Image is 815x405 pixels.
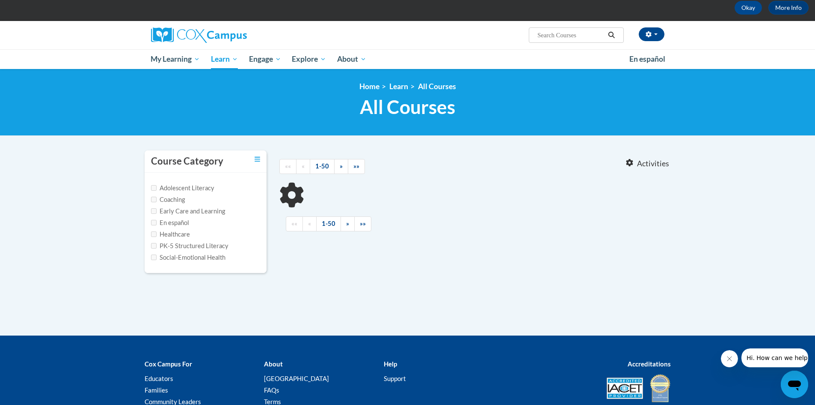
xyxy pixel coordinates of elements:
a: Previous [302,216,317,231]
label: Adolescent Literacy [151,183,214,193]
div: Main menu [138,49,677,69]
span: «« [291,220,297,227]
label: Coaching [151,195,185,204]
a: Educators [145,375,173,382]
a: Next [341,216,355,231]
input: Search Courses [536,30,605,40]
a: En español [624,50,671,68]
input: Checkbox for Options [151,220,157,225]
input: Checkbox for Options [151,197,157,202]
button: Search [605,30,618,40]
img: Accredited IACET® Provider [607,378,643,399]
span: » [346,220,349,227]
h3: Course Category [151,155,223,168]
span: »» [353,162,359,170]
iframe: Message from company [741,348,808,367]
input: Checkbox for Options [151,185,157,191]
a: Previous [296,159,310,174]
a: Learn [205,49,243,69]
img: Cox Campus [151,27,247,43]
input: Checkbox for Options [151,231,157,237]
a: Explore [286,49,332,69]
a: All Courses [418,82,456,91]
b: Cox Campus For [145,360,192,368]
span: About [337,54,366,64]
label: Healthcare [151,230,190,239]
span: « [308,220,311,227]
a: Learn [389,82,408,91]
iframe: Close message [721,350,738,367]
span: Learn [211,54,238,64]
span: «« [285,162,291,170]
a: End [348,159,365,174]
span: Hi. How can we help? [5,6,69,13]
span: Engage [249,54,281,64]
input: Checkbox for Options [151,208,157,214]
a: 1-50 [316,216,341,231]
iframe: Button to launch messaging window [781,371,808,398]
b: About [264,360,283,368]
a: Families [145,386,168,394]
a: Home [359,82,379,91]
span: All Courses [360,96,455,118]
span: En español [629,54,665,63]
span: « [302,162,305,170]
span: »» [360,220,366,227]
a: [GEOGRAPHIC_DATA] [264,375,329,382]
label: PK-5 Structured Literacy [151,241,228,251]
span: My Learning [151,54,200,64]
a: 1-50 [310,159,335,174]
label: Social-Emotional Health [151,253,225,262]
button: Okay [735,1,762,15]
span: Explore [292,54,326,64]
a: More Info [768,1,809,15]
a: Cox Campus [151,27,314,43]
span: Activities [637,159,669,168]
b: Help [384,360,397,368]
a: Toggle collapse [255,155,260,164]
a: End [354,216,371,231]
input: Checkbox for Options [151,243,157,249]
a: Begining [286,216,303,231]
img: IDA® Accredited [649,373,671,403]
label: En español [151,218,189,228]
a: Begining [279,159,296,174]
label: Early Care and Learning [151,207,225,216]
span: » [340,162,343,170]
a: Engage [243,49,287,69]
a: FAQs [264,386,279,394]
button: Account Settings [639,27,664,41]
input: Checkbox for Options [151,255,157,260]
a: Next [334,159,348,174]
a: Support [384,375,406,382]
b: Accreditations [628,360,671,368]
a: About [332,49,372,69]
a: My Learning [145,49,206,69]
